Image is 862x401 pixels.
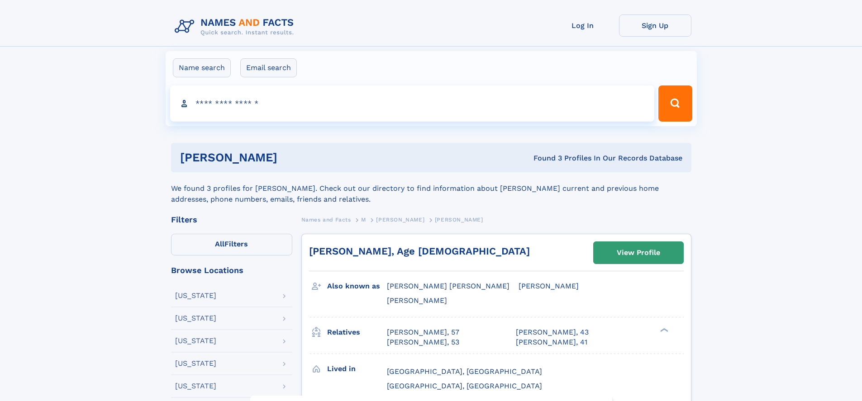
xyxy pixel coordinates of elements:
[516,327,589,337] a: [PERSON_NAME], 43
[405,153,682,163] div: Found 3 Profiles In Our Records Database
[376,217,424,223] span: [PERSON_NAME]
[658,327,669,333] div: ❯
[171,234,292,255] label: Filters
[171,14,301,39] img: Logo Names and Facts
[175,315,216,322] div: [US_STATE]
[361,214,366,225] a: M
[171,216,292,224] div: Filters
[619,14,691,37] a: Sign Up
[387,382,542,390] span: [GEOGRAPHIC_DATA], [GEOGRAPHIC_DATA]
[327,278,387,294] h3: Also known as
[171,266,292,274] div: Browse Locations
[519,282,579,290] span: [PERSON_NAME]
[387,327,459,337] a: [PERSON_NAME], 57
[301,214,351,225] a: Names and Facts
[175,337,216,344] div: [US_STATE]
[547,14,619,37] a: Log In
[516,337,587,347] a: [PERSON_NAME], 41
[387,296,447,305] span: [PERSON_NAME]
[361,217,366,223] span: M
[240,58,297,77] label: Email search
[175,292,216,299] div: [US_STATE]
[376,214,424,225] a: [PERSON_NAME]
[215,240,224,248] span: All
[617,242,660,263] div: View Profile
[309,245,530,257] a: [PERSON_NAME], Age [DEMOGRAPHIC_DATA]
[175,360,216,367] div: [US_STATE]
[170,85,655,122] input: search input
[171,172,691,205] div: We found 3 profiles for [PERSON_NAME]. Check out our directory to find information about [PERSON_...
[387,367,542,376] span: [GEOGRAPHIC_DATA], [GEOGRAPHIC_DATA]
[387,282,510,290] span: [PERSON_NAME] [PERSON_NAME]
[327,325,387,340] h3: Relatives
[180,152,405,163] h1: [PERSON_NAME]
[658,85,692,122] button: Search Button
[173,58,231,77] label: Name search
[387,337,459,347] a: [PERSON_NAME], 53
[435,217,483,223] span: [PERSON_NAME]
[175,382,216,390] div: [US_STATE]
[594,242,683,264] a: View Profile
[327,361,387,377] h3: Lived in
